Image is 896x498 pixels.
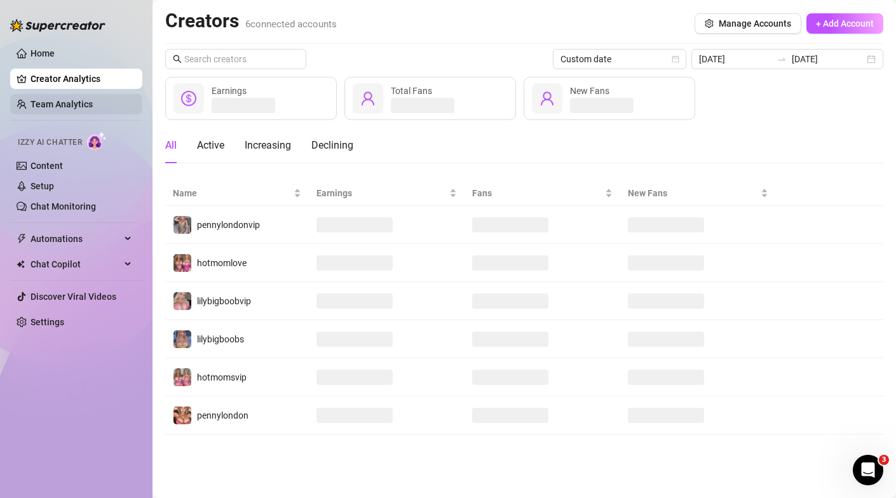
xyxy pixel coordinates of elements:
[719,18,791,29] span: Manage Accounts
[197,296,251,306] span: lilybigboobvip
[309,181,465,206] th: Earnings
[570,86,609,96] span: New Fans
[31,69,132,89] a: Creator Analytics
[316,186,447,200] span: Earnings
[465,181,620,206] th: Fans
[173,186,291,200] span: Name
[853,455,883,485] iframe: Intercom live chat
[311,138,353,153] div: Declining
[197,258,247,268] span: hotmomlove
[165,9,337,33] h2: Creators
[173,368,191,386] img: hotmomsvip
[628,186,758,200] span: New Fans
[391,86,432,96] span: Total Fans
[17,260,25,269] img: Chat Copilot
[699,52,771,66] input: Start date
[17,234,27,244] span: thunderbolt
[18,137,82,149] span: Izzy AI Chatter
[31,181,54,191] a: Setup
[806,13,883,34] button: + Add Account
[360,91,376,106] span: user
[31,161,63,171] a: Content
[672,55,679,63] span: calendar
[197,410,248,421] span: pennylondon
[31,317,64,327] a: Settings
[792,52,864,66] input: End date
[31,229,121,249] span: Automations
[173,407,191,424] img: pennylondon
[705,19,714,28] span: setting
[31,201,96,212] a: Chat Monitoring
[173,254,191,272] img: hotmomlove
[560,50,679,69] span: Custom date
[31,48,55,58] a: Home
[695,13,801,34] button: Manage Accounts
[173,330,191,348] img: lilybigboobs
[173,216,191,234] img: pennylondonvip
[777,54,787,64] span: to
[165,138,177,153] div: All
[197,334,244,344] span: lilybigboobs
[181,91,196,106] span: dollar-circle
[197,372,247,382] span: hotmomsvip
[10,19,105,32] img: logo-BBDzfeDw.svg
[197,220,260,230] span: pennylondonvip
[173,55,182,64] span: search
[31,292,116,302] a: Discover Viral Videos
[197,138,224,153] div: Active
[212,86,247,96] span: Earnings
[165,181,309,206] th: Name
[173,292,191,310] img: lilybigboobvip
[31,99,93,109] a: Team Analytics
[879,455,889,465] span: 3
[816,18,874,29] span: + Add Account
[777,54,787,64] span: swap-right
[245,138,291,153] div: Increasing
[184,52,288,66] input: Search creators
[31,254,121,274] span: Chat Copilot
[540,91,555,106] span: user
[245,18,337,30] span: 6 connected accounts
[620,181,776,206] th: New Fans
[87,131,107,150] img: AI Chatter
[472,186,602,200] span: Fans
